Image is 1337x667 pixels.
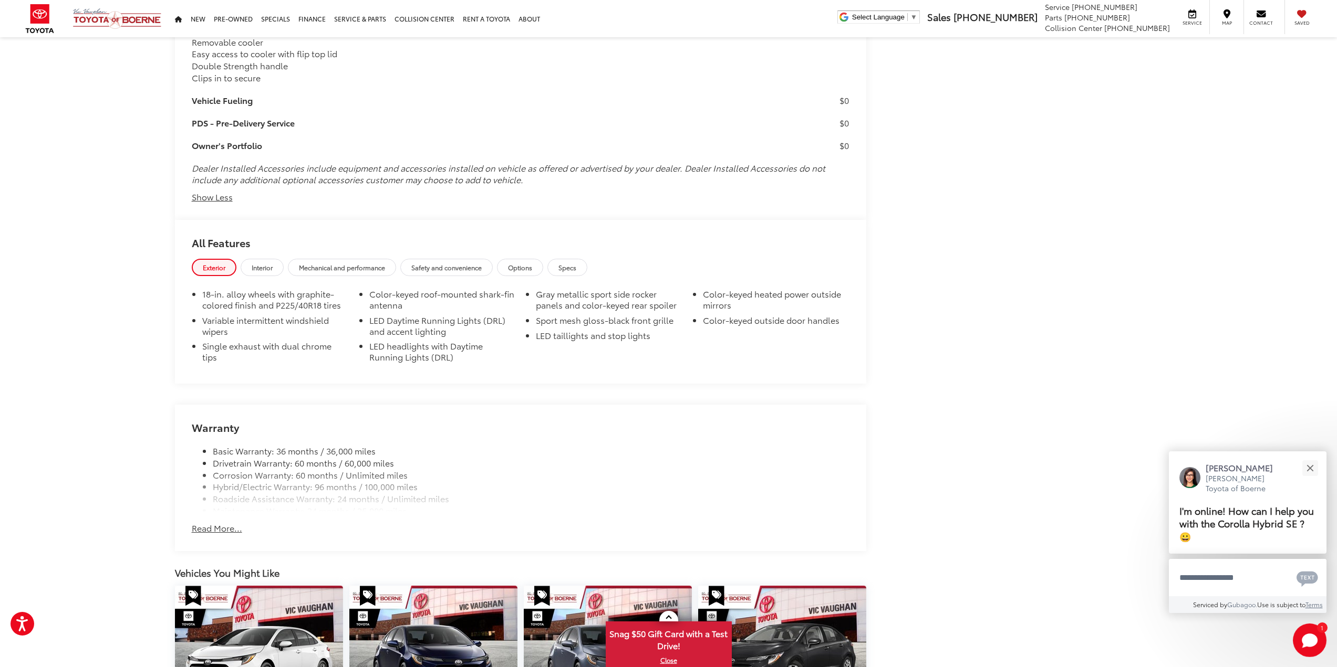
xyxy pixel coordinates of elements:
span: Service [1180,19,1204,26]
span: Use is subject to [1257,600,1305,609]
button: Close [1299,457,1321,479]
span: Service [1045,2,1070,12]
span: Contact [1249,19,1273,26]
span: Special [185,586,201,606]
span: [PHONE_NUMBER] [953,10,1038,24]
span: [PHONE_NUMBER] [1064,12,1130,23]
span: [PHONE_NUMBER] [1072,2,1137,12]
p: $0 [839,140,849,152]
span: 1 [1321,625,1323,630]
span: Special [534,586,550,606]
div: Close[PERSON_NAME][PERSON_NAME] Toyota of BoerneI'm online! How can I help you with the Corolla H... [1169,451,1326,613]
li: Single exhaust with dual chrome tips [202,341,348,367]
li: Gray metallic sport side rocker panels and color-keyed rear spoiler [536,289,682,315]
em: Dealer Installed Accessories include equipment and accessories installed on vehicle as offered or... [192,162,825,186]
li: Corrosion Warranty: 60 months / Unlimited miles [213,469,849,481]
li: Color-keyed heated power outside mirrors [703,289,849,315]
span: Parts [1045,12,1062,23]
span: Special [709,586,724,606]
span: Snag $50 Gift Card with a Test Drive! [607,622,731,654]
li: 18-in. alloy wheels with graphite-colored finish and P225/40R18 tires [202,289,348,315]
span: ▼ [910,13,917,21]
span: Safety and convenience [411,263,482,272]
span: Sales [927,10,951,24]
button: Chat with SMS [1293,566,1321,589]
p: [PERSON_NAME] [1206,462,1283,473]
li: Basic Warranty: 36 months / 36,000 miles [213,445,849,457]
li: LED headlights with Daytime Running Lights (DRL) [369,341,515,367]
a: Gubagoo. [1227,600,1257,609]
svg: Start Chat [1293,623,1326,657]
span: Select Language [852,13,905,21]
h2: All Features [175,220,866,259]
h3: PDS - Pre-Delivery Service [192,117,797,129]
h3: Vehicle Fueling [192,94,797,107]
span: Saved [1290,19,1313,26]
textarea: Type your message [1169,559,1326,597]
img: Vic Vaughan Toyota of Boerne [72,8,162,29]
span: Specs [558,263,576,272]
a: Select Language​ [852,13,917,21]
span: Options [508,263,532,272]
button: Toggle Chat Window [1293,623,1326,657]
li: Drivetrain Warranty: 60 months / 60,000 miles [213,457,849,469]
span: Special [360,586,376,606]
svg: Text [1297,570,1318,587]
span: I'm online! How can I help you with the Corolla Hybrid SE ? 😀 [1179,504,1314,544]
h3: Owner's Portfolio [192,140,797,152]
span: Interior [252,263,273,272]
p: [PERSON_NAME] Toyota of Boerne [1206,473,1283,494]
span: Serviced by [1193,600,1227,609]
span: Collision Center [1045,23,1102,33]
li: LED taillights and stop lights [536,330,682,345]
li: Sport mesh gloss-black front grille [536,315,682,330]
a: Terms [1305,600,1323,609]
span: Mechanical and performance [299,263,385,272]
button: Show Less [192,191,233,203]
li: LED Daytime Running Lights (DRL) and accent lighting [369,315,515,341]
div: Vehicles You Might Like [175,567,866,579]
li: Color-keyed roof-mounted shark-fin antenna [369,289,515,315]
li: Color-keyed outside door handles [703,315,849,330]
span: [PHONE_NUMBER] [1104,23,1170,33]
h2: Warranty [192,421,849,433]
button: Read More... [192,522,242,534]
li: Variable intermittent windshield wipers [202,315,348,341]
p: $0 [839,94,849,107]
p: $0 [839,117,849,129]
span: Map [1215,19,1238,26]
